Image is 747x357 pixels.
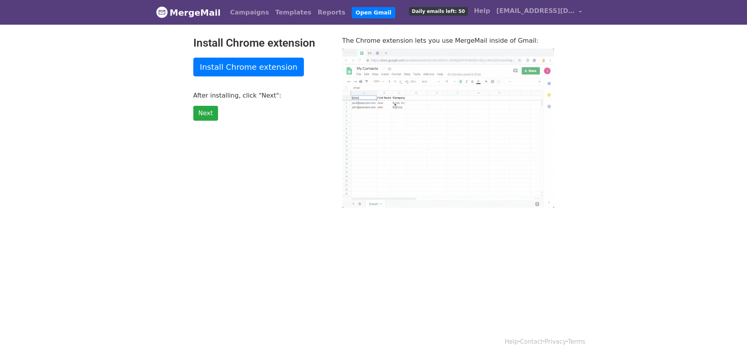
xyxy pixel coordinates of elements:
a: Terms [568,338,585,345]
a: Next [193,106,218,121]
a: Help [471,3,493,19]
a: Contact [520,338,543,345]
a: MergeMail [156,4,221,21]
a: Privacy [545,338,566,345]
a: [EMAIL_ADDRESS][DOMAIN_NAME] [493,3,585,22]
span: [EMAIL_ADDRESS][DOMAIN_NAME] [496,6,575,16]
a: Open Gmail [352,7,395,18]
a: Install Chrome extension [193,58,304,76]
a: Daily emails left: 50 [406,3,471,19]
a: Campaigns [227,5,272,20]
img: MergeMail logo [156,6,168,18]
p: The Chrome extension lets you use MergeMail inside of Gmail: [342,36,554,45]
h2: Install Chrome extension [193,36,331,50]
p: After installing, click "Next": [193,91,331,100]
span: Daily emails left: 50 [409,7,467,16]
a: Templates [272,5,314,20]
a: Help [505,338,518,345]
a: Reports [314,5,349,20]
